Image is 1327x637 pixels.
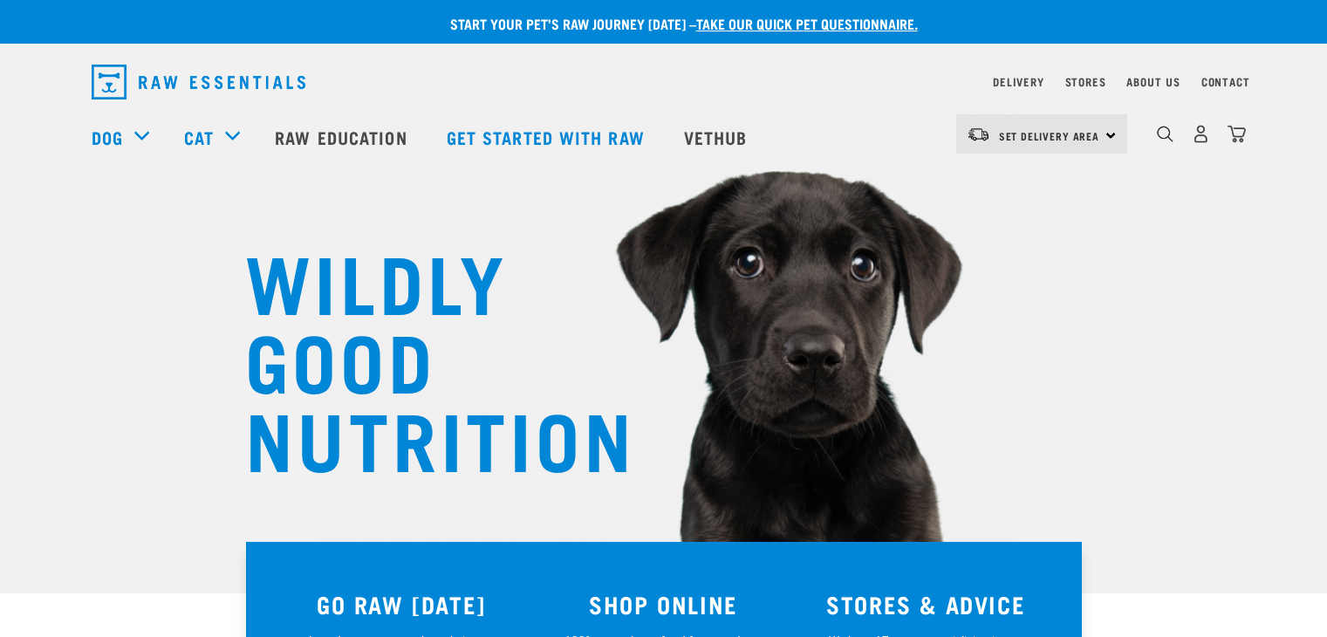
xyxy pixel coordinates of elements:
[1201,79,1250,85] a: Contact
[429,102,667,172] a: Get started with Raw
[993,79,1043,85] a: Delivery
[257,102,428,172] a: Raw Education
[1065,79,1106,85] a: Stores
[999,133,1100,139] span: Set Delivery Area
[543,591,784,618] h3: SHOP ONLINE
[92,65,305,99] img: Raw Essentials Logo
[184,124,214,150] a: Cat
[805,591,1047,618] h3: STORES & ADVICE
[78,58,1250,106] nav: dropdown navigation
[667,102,770,172] a: Vethub
[1126,79,1180,85] a: About Us
[967,127,990,142] img: van-moving.png
[696,19,918,27] a: take our quick pet questionnaire.
[1228,125,1246,143] img: home-icon@2x.png
[281,591,523,618] h3: GO RAW [DATE]
[1192,125,1210,143] img: user.png
[1157,126,1173,142] img: home-icon-1@2x.png
[245,240,594,476] h1: WILDLY GOOD NUTRITION
[92,124,123,150] a: Dog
